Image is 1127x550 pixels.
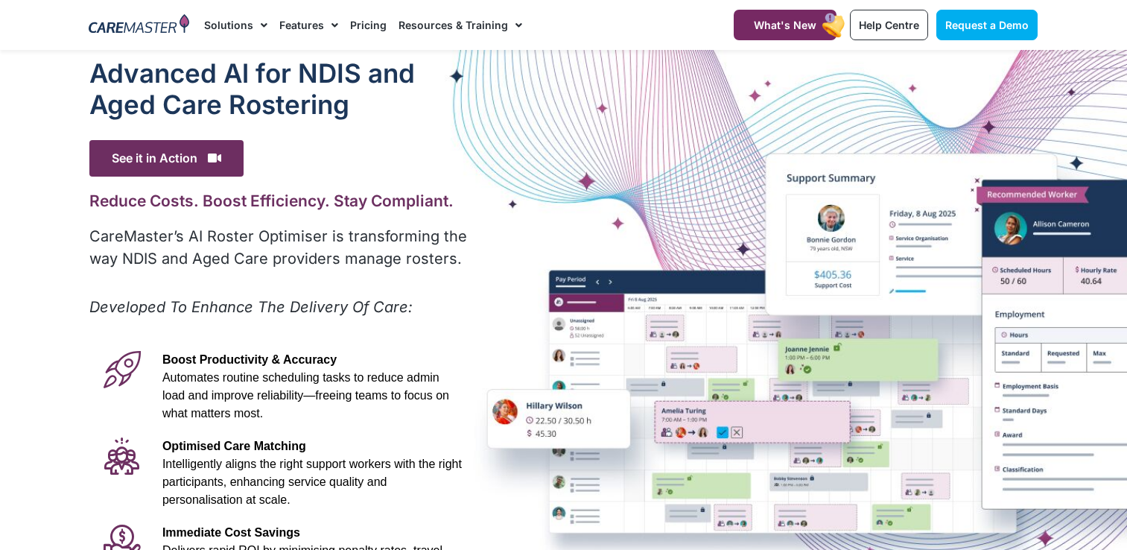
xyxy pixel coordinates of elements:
span: Boost Productivity & Accuracy [162,353,337,366]
span: See it in Action [89,140,244,177]
a: Request a Demo [936,10,1038,40]
span: Intelligently aligns the right support workers with the right participants, enhancing service qua... [162,458,462,506]
span: Help Centre [859,19,919,31]
h2: Reduce Costs. Boost Efficiency. Stay Compliant. [89,192,470,210]
span: Optimised Care Matching [162,440,306,452]
span: Request a Demo [945,19,1029,31]
a: Help Centre [850,10,928,40]
em: Developed To Enhance The Delivery Of Care: [89,298,413,316]
span: Automates routine scheduling tasks to reduce admin load and improve reliability—freeing teams to ... [162,371,449,420]
span: What's New [754,19,816,31]
span: Immediate Cost Savings [162,526,300,539]
img: CareMaster Logo [89,14,189,37]
a: What's New [734,10,836,40]
p: CareMaster’s AI Roster Optimiser is transforming the way NDIS and Aged Care providers manage rost... [89,225,470,270]
h1: Advanced Al for NDIS and Aged Care Rostering [89,57,470,120]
